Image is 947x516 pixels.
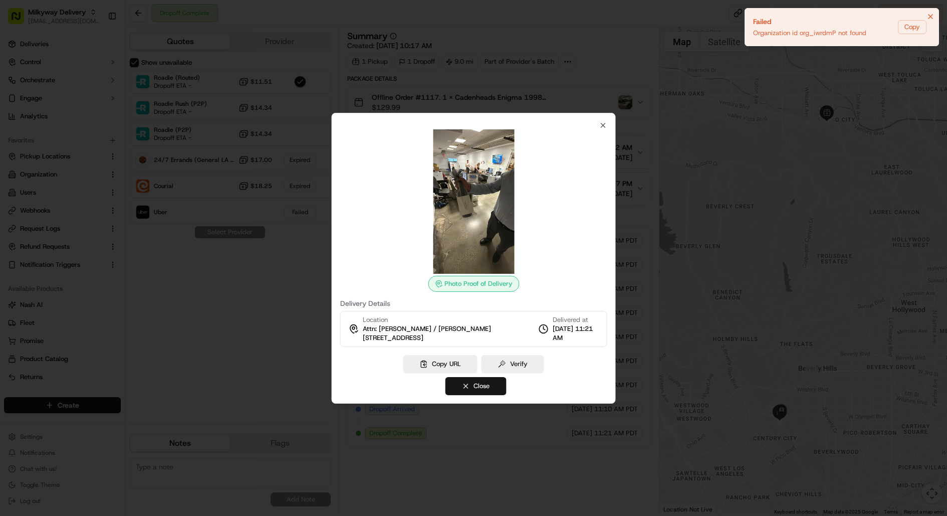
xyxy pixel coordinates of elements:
[71,169,121,177] a: Powered byPylon
[553,324,599,342] span: [DATE] 11:21 AM
[340,300,607,307] label: Delivery Details
[6,141,81,159] a: 📗Knowledge Base
[482,355,544,373] button: Verify
[553,315,599,324] span: Delivered at
[85,146,93,154] div: 💻
[403,355,478,373] button: Copy URL
[100,169,121,177] span: Pylon
[10,95,28,113] img: 1736555255976-a54dd68f-1ca7-489b-9aae-adbdc363a1c4
[170,98,182,110] button: Start new chat
[401,129,546,274] img: photo_proof_of_delivery image
[363,324,491,333] span: Attn: [PERSON_NAME] / [PERSON_NAME]
[20,145,77,155] span: Knowledge Base
[428,276,519,292] div: Photo Proof of Delivery
[81,141,165,159] a: 💻API Documentation
[10,10,30,30] img: Nash
[363,333,423,342] span: [STREET_ADDRESS]
[34,95,164,105] div: Start new chat
[95,145,161,155] span: API Documentation
[26,64,180,75] input: Got a question? Start typing here...
[445,377,506,395] button: Close
[34,105,127,113] div: We're available if you need us!
[10,146,18,154] div: 📗
[363,315,388,324] span: Location
[10,40,182,56] p: Welcome 👋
